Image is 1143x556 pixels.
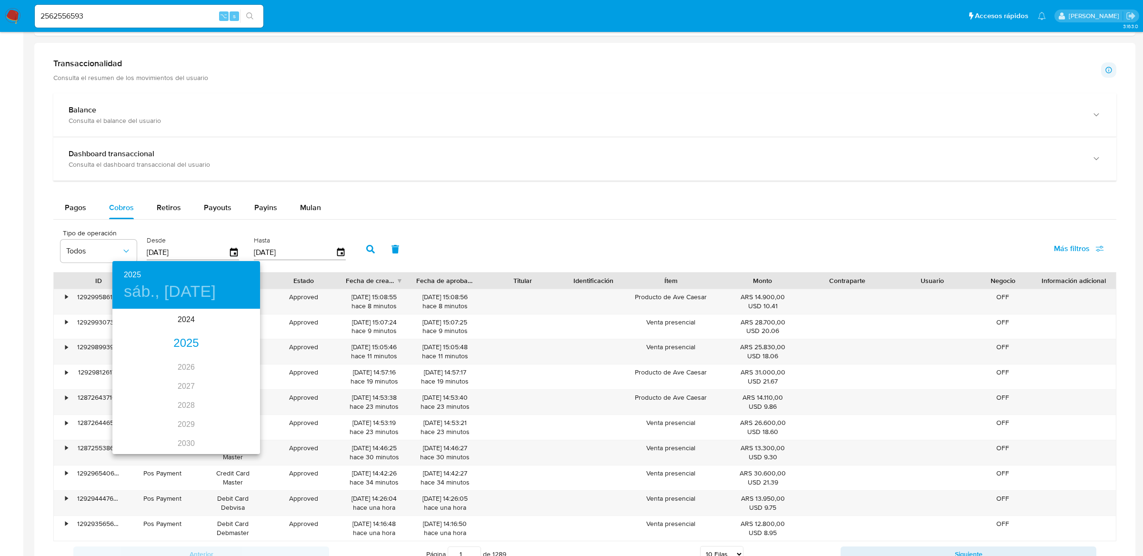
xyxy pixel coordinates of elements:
[124,282,216,302] button: sáb., [DATE]
[124,268,141,282] button: 2025
[112,334,260,353] div: 2025
[112,310,260,329] div: 2024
